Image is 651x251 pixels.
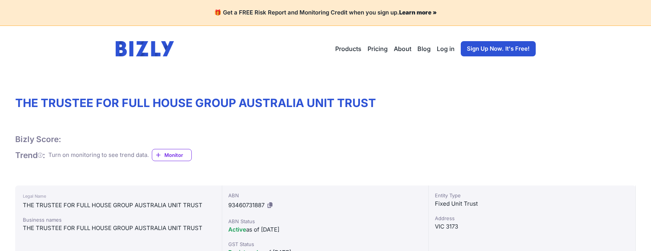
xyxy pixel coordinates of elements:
button: Products [335,44,361,53]
a: Blog [417,44,431,53]
div: Legal Name [23,192,214,201]
div: THE TRUSTEE FOR FULL HOUSE GROUP AUSTRALIA UNIT TRUST [23,224,214,233]
a: Monitor [152,149,192,161]
div: VIC 3173 [435,222,629,231]
a: Pricing [368,44,388,53]
a: Sign Up Now. It's Free! [461,41,536,56]
div: Turn on monitoring to see trend data. [48,151,149,160]
div: GST Status [228,240,423,248]
h1: THE TRUSTEE FOR FULL HOUSE GROUP AUSTRALIA UNIT TRUST [15,96,636,110]
span: Active [228,226,246,233]
h1: Trend : [15,150,45,160]
div: Address [435,214,629,222]
div: as of [DATE] [228,225,423,234]
div: Fixed Unit Trust [435,199,629,208]
a: About [394,44,411,53]
div: Business names [23,216,214,224]
div: ABN Status [228,217,423,225]
span: Monitor [164,151,191,159]
a: Log in [437,44,455,53]
div: Entity Type [435,192,629,199]
h4: 🎁 Get a FREE Risk Report and Monitoring Credit when you sign up. [9,9,642,16]
a: Learn more » [399,9,437,16]
div: ABN [228,192,423,199]
span: 93460731887 [228,201,264,209]
h1: Bizly Score: [15,134,61,144]
div: THE TRUSTEE FOR FULL HOUSE GROUP AUSTRALIA UNIT TRUST [23,201,214,210]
